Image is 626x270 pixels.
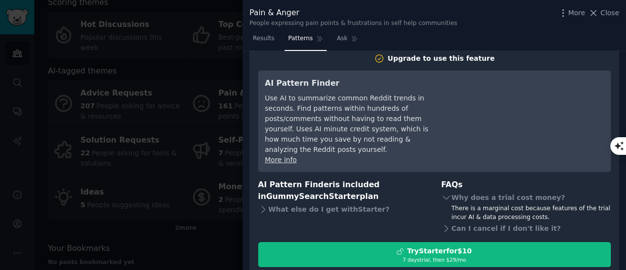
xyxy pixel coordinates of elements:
[265,93,444,155] div: Use AI to summarize common Reddit trends in seconds. Find patterns within hundreds of posts/comme...
[259,256,610,263] div: 7 days trial, then $ 29 /mo
[337,34,348,43] span: Ask
[601,8,619,18] span: Close
[249,31,278,51] a: Results
[249,19,457,28] div: People expressing pain points & frustrations in self help communities
[288,34,313,43] span: Patterns
[388,53,495,64] div: Upgrade to use this feature
[441,191,611,204] div: Why does a trial cost money?
[265,77,444,90] h3: AI Pattern Finder
[258,203,428,217] div: What else do I get with Starter ?
[558,8,585,18] button: More
[441,221,611,235] div: Can I cancel if I don't like it?
[249,7,457,19] div: Pain & Anger
[285,31,326,51] a: Patterns
[253,34,274,43] span: Results
[266,192,359,201] span: GummySearch Starter
[407,246,471,256] div: Try Starter for $10
[568,8,585,18] span: More
[334,31,361,51] a: Ask
[451,204,611,221] div: There is a marginal cost because features of the trial incur AI & data processing costs.
[441,179,611,191] h3: FAQs
[588,8,619,18] button: Close
[265,156,297,164] a: More info
[258,179,428,203] h3: AI Pattern Finder is included in plan
[457,77,604,151] iframe: YouTube video player
[258,242,611,267] button: TryStarterfor$107 daystrial, then $29/mo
